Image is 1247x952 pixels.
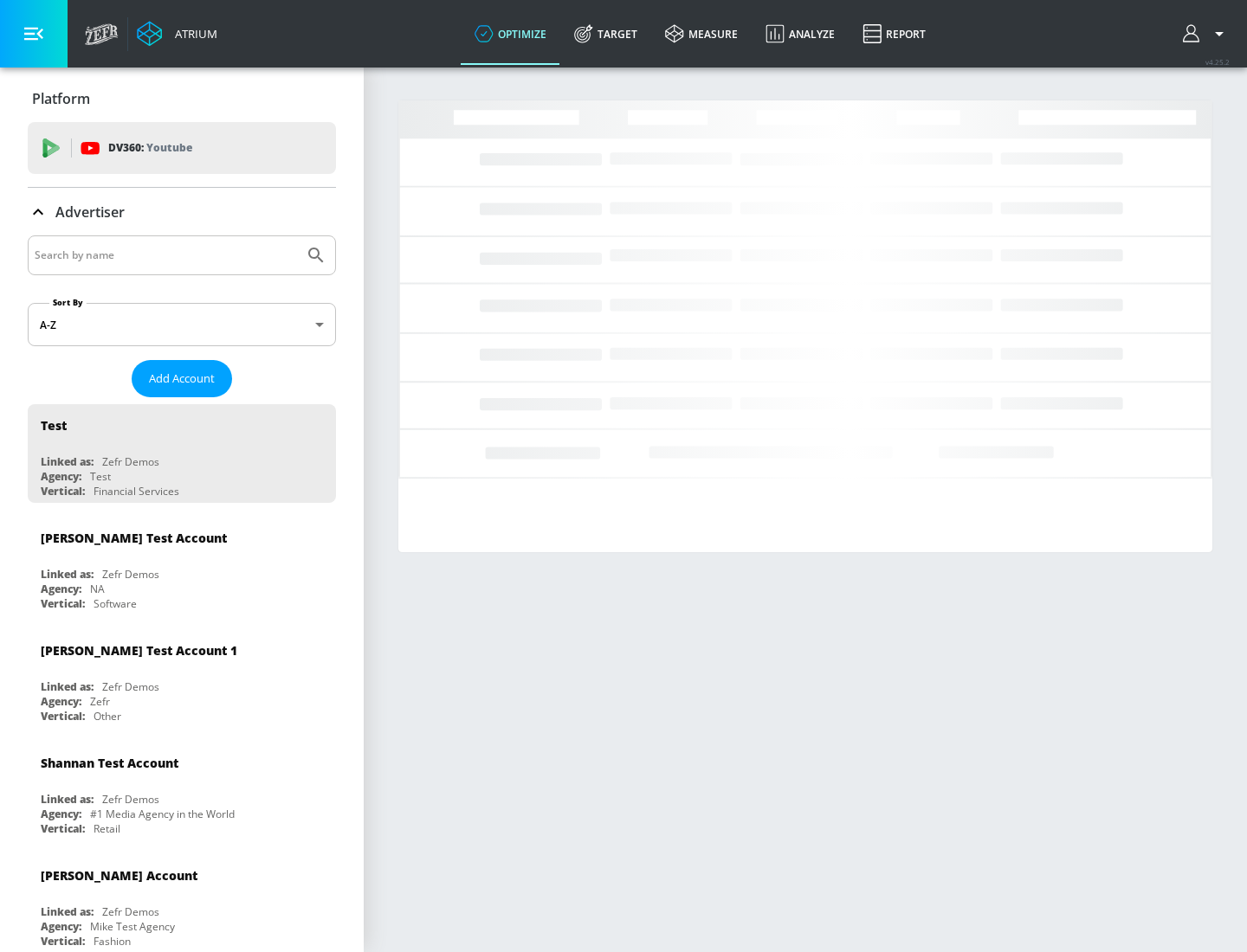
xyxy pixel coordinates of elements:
div: Zefr Demos [102,904,159,919]
div: [PERSON_NAME] Test Account 1 [41,642,237,659]
div: [PERSON_NAME] Test AccountLinked as:Zefr DemosAgency:NAVertical:Software [28,517,336,615]
div: Vertical: [41,709,85,724]
p: Youtube [146,138,192,157]
div: Linked as: [41,904,94,919]
a: Atrium [137,21,217,47]
div: Vertical: [41,484,85,499]
div: #1 Media Agency in the World [90,807,235,821]
div: Agency: [41,582,81,596]
div: Atrium [168,26,217,42]
div: TestLinked as:Zefr DemosAgency:TestVertical:Financial Services [28,404,336,503]
div: Zefr Demos [102,792,159,807]
label: Sort By [49,297,87,308]
p: Platform [32,89,90,108]
div: Linked as: [41,679,94,694]
div: [PERSON_NAME] Account [41,867,197,884]
a: optimize [461,3,560,65]
div: Platform [28,74,336,123]
button: Add Account [132,360,232,397]
div: Advertiser [28,188,336,236]
div: DV360: Youtube [28,122,336,174]
div: Agency: [41,807,81,821]
span: v 4.25.2 [1205,57,1230,67]
div: Zefr Demos [102,454,159,469]
a: measure [651,3,752,65]
div: Zefr [90,694,110,709]
div: Shannan Test AccountLinked as:Zefr DemosAgency:#1 Media Agency in the WorldVertical:Retail [28,742,336,840]
div: Vertical: [41,821,85,836]
div: Linked as: [41,567,94,582]
div: Vertical: [41,934,85,949]
p: Advertiser [55,203,125,222]
div: Fashion [94,934,131,949]
div: Shannan Test Account [41,755,178,771]
div: [PERSON_NAME] Test Account [41,530,227,546]
div: Software [94,596,137,611]
div: Agency: [41,919,81,934]
input: Search by name [35,244,297,267]
div: Financial Services [94,484,179,499]
div: Zefr Demos [102,567,159,582]
div: Agency: [41,469,81,484]
div: NA [90,582,105,596]
div: [PERSON_NAME] Test Account 1Linked as:Zefr DemosAgency:ZefrVertical:Other [28,629,336,728]
div: Other [94,709,121,724]
div: Mike Test Agency [90,919,175,934]
div: Zefr Demos [102,679,159,694]
div: Test [41,417,67,434]
div: Vertical: [41,596,85,611]
div: Agency: [41,694,81,709]
p: DV360: [108,138,192,158]
div: Linked as: [41,792,94,807]
div: A-Z [28,303,336,346]
div: Retail [94,821,120,836]
a: Report [849,3,940,65]
a: Target [560,3,651,65]
span: Add Account [149,369,215,389]
a: Analyze [752,3,849,65]
div: Linked as: [41,454,94,469]
div: Test [90,469,111,484]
